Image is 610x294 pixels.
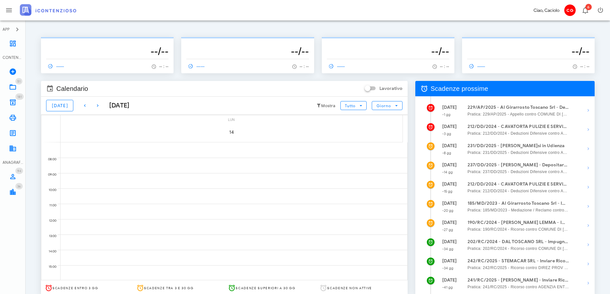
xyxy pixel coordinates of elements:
div: 12:00 [41,217,58,224]
span: ------ [186,63,205,69]
span: Calendario [56,83,88,94]
button: Mostra dettagli [582,258,595,270]
small: -14 gg [442,170,453,174]
p: -------------- [467,40,590,45]
strong: 212/DD/2024 - CAVATORTA PULIZIE E SERVIZI SRL - Inviare Memorie per Udienza [468,123,569,130]
span: Scadenze non attive [327,286,372,290]
div: ANAGRAFICA [3,160,23,165]
span: 181 [17,95,22,99]
h3: --/-- [46,45,168,58]
strong: [DATE] [442,105,457,110]
span: Pratica: 231/DD/2025 - Deduzioni Difensive contro AGENZIA ENTRATE DP L'AQUILA (Udienza) [468,149,569,156]
span: -- : -- [440,64,449,69]
div: 08:00 [41,156,58,163]
button: Mostra dettagli [582,238,595,251]
strong: [DATE] [442,239,457,244]
span: -- : -- [300,64,309,69]
div: [DATE] [104,101,130,110]
button: Mostra dettagli [582,200,595,213]
strong: [DATE] [442,277,457,283]
span: Distintivo [15,93,24,100]
strong: 242/RC/2025 - STEMACAR SRL - Inviare Ricorso [468,258,569,265]
strong: [DATE] [442,181,457,187]
strong: 229/AP/2025 - Al Girarrosto Toscano Srl - Deposita la Costituzione in [GEOGRAPHIC_DATA] [468,104,569,111]
strong: [DATE] [442,143,457,148]
span: 94 [17,169,21,173]
a: ------ [467,62,488,71]
span: Distintivo [15,168,23,174]
span: Pratica: 190/RC/2024 - Ricorso contro COMUNE DI [GEOGRAPHIC_DATA] ([GEOGRAPHIC_DATA]) [468,226,569,233]
a: ------ [46,62,67,71]
span: CG [564,4,576,16]
div: 10:00 [41,187,58,194]
a: ------ [186,62,207,71]
div: 16:00 [41,279,58,286]
span: Pratica: 241/RC/2025 - Ricorso contro AGENZIA ENTRATE D.P. II [GEOGRAPHIC_DATA] [468,284,569,290]
span: 36 [17,184,21,188]
button: Mostra dettagli [582,219,595,232]
button: CG [562,3,577,18]
p: -------------- [327,40,449,45]
span: ------ [327,63,346,69]
div: lun [61,115,403,123]
img: logo-text-2x.png [20,4,76,16]
button: Giorno [372,101,402,110]
small: -34 gg [442,247,454,251]
button: Mostra dettagli [582,162,595,174]
strong: [DATE] [442,162,457,168]
span: Distintivo [15,183,23,189]
span: Pratica: 202/RC/2024 - Ricorso contro COMUNE DI [GEOGRAPHIC_DATA] DIP. RISORSE ECONOMICHE (Udienza) [468,245,569,252]
button: 14 [223,123,240,141]
span: Scadenze tra 3 e 30 gg [144,286,194,290]
div: Ciao, Caciolo [533,7,559,14]
strong: [DATE] [442,258,457,264]
span: Scadenze prossime [431,83,488,94]
button: [DATE] [46,100,73,111]
strong: 241/RC/2025 - [PERSON_NAME] - Inviare Ricorso [468,277,569,284]
span: ------ [467,63,486,69]
strong: 185/MD/2023 - Al Girarrosto Toscano Srl - Impugnare la Decisione del Giudice (Favorevole) [468,200,569,207]
span: Scadenze entro 3 gg [53,286,98,290]
span: Pratica: 185/MD/2023 - Mediazione / Reclamo contro COMUNE DI [GEOGRAPHIC_DATA] DIP. RISORSE ECONO... [468,207,569,213]
button: Distintivo [577,3,593,18]
div: CONTENZIOSO [3,55,23,60]
span: Pratica: 212/DD/2024 - Deduzioni Difensive contro Agenzia Delle Entrate- Riscossione (Udienza) [468,188,569,194]
button: Mostra dettagli [582,104,595,117]
small: -41 gg [442,285,453,290]
span: -- : -- [580,64,590,69]
span: ------ [46,63,65,69]
small: -3 gg [442,131,451,136]
div: 15:00 [41,263,58,270]
span: 51 [17,79,20,83]
span: Pratica: 242/RC/2025 - Ricorso contro DIREZ PROV I [GEOGRAPHIC_DATA] 1 [468,265,569,271]
span: Tutto [345,103,355,108]
div: 14:00 [41,248,58,255]
span: Distintivo [15,78,22,84]
span: Giorno [376,103,391,108]
strong: 190/RC/2024 - [PERSON_NAME] LEMMA - Impugnare la Decisione del Giudice (Favorevole) [468,219,569,226]
span: Pratica: 212/DD/2024 - Deduzioni Difensive contro Agenzia Delle Entrate- Riscossione (Udienza) [468,130,569,137]
strong: [DATE] [442,220,457,225]
span: Distintivo [585,4,592,10]
h3: --/-- [186,45,309,58]
span: Pratica: 229/AP/2025 - Appello contro COMUNE DI [GEOGRAPHIC_DATA] DIP. RISORSE ECONOMICHE [468,111,569,117]
small: Mostra [321,103,335,108]
div: 13:00 [41,233,58,240]
small: -27 gg [442,227,453,232]
label: Lavorativo [379,85,403,92]
div: 09:00 [41,171,58,178]
button: Mostra dettagli [582,142,595,155]
span: Scadenze superiori a 30 gg [236,286,295,290]
span: 14 [223,130,240,135]
span: Pratica: 237/DD/2025 - Deduzioni Difensive contro Agenzia Delle Entrate- Riscossione [468,169,569,175]
h3: --/-- [467,45,590,58]
small: -34 gg [442,266,454,270]
button: Mostra dettagli [582,123,595,136]
small: -8 gg [442,151,451,155]
div: 11:00 [41,202,58,209]
strong: 237/DD/2025 - [PERSON_NAME] - Depositare i documenti processuali [468,162,569,169]
p: -------------- [46,40,168,45]
button: Mostra dettagli [582,181,595,194]
small: -1 gg [442,112,451,117]
small: -15 gg [442,189,453,194]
